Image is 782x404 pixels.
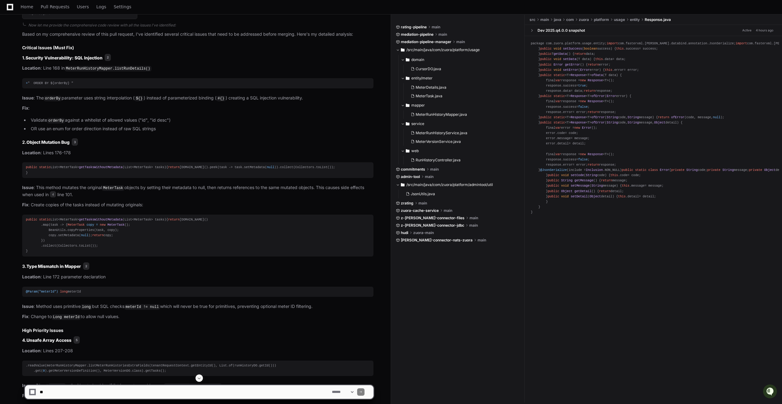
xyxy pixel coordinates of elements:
span: this [616,47,624,50]
span: setCode [570,173,584,177]
span: [PERSON_NAME]-connector-nats-zuora [401,238,473,243]
strong: Issue [22,95,34,100]
span: error [563,110,573,114]
span: getError [565,63,580,67]
span: public [540,94,552,98]
span: z-[PERSON_NAME]-connector-jdbc [401,223,464,228]
span: String [586,173,597,177]
h3: 2. [22,139,373,146]
span: getMessage [574,179,594,182]
span: error [563,163,573,167]
span: Response [588,79,603,82]
span: static [39,165,50,169]
span: public [548,179,559,182]
span: static [554,94,565,98]
code: orderBy [47,118,65,123]
button: entity/meter [401,73,520,83]
strong: Issue [22,185,34,190]
span: Settings [114,5,131,9]
span: success [563,158,576,161]
span: 4 [50,191,56,197]
span: return [658,115,669,119]
span: MeterRunHistoryService.java [416,131,467,135]
span: main [418,201,427,206]
span: void [554,68,561,72]
span: public [540,115,552,119]
span: static [39,218,50,221]
span: return [588,163,599,167]
button: domain [401,55,520,65]
strong: Location [22,150,41,155]
span: main [425,174,433,179]
span: zuora [554,42,563,45]
strong: Location [22,274,41,279]
span: Response [588,152,603,156]
span: fasterxml [626,42,643,45]
span: setSuccess [563,47,582,50]
div: .readValue(meterRunHistoryMapper.listMeterRunHistoriesExtraFields(tenantRequestContext.getEntityI... [26,363,370,374]
span: Response.java [645,17,671,22]
span: this [622,184,630,188]
button: service [401,119,520,129]
span: Pylon [61,65,75,69]
span: this [618,195,626,198]
span: getDetail [574,189,591,193]
svg: Directory [406,147,409,155]
span: Active [740,27,753,33]
span: MeterTask.java [416,94,442,99]
span: String [591,184,603,188]
span: success [563,84,576,87]
div: meterId [26,289,370,294]
iframe: Open customer support [762,384,779,400]
span: detail [627,195,639,198]
span: public [548,195,559,198]
span: return [584,89,595,93]
div: List<MeterTask> { [DOMAIN_NAME]() .map(task -> { (); BeanUtils.copyProperties(task, copy); copy.s... [26,217,370,254]
span: String [607,121,618,124]
span: rating-pipeline [401,25,427,30]
span: this [611,173,618,177]
span: Object [590,195,601,198]
span: /src/main/java/com/zuora/platform/admintool/util [406,182,493,187]
span: public [540,52,552,56]
span: MeterTask [68,223,85,227]
span: Response [570,121,586,124]
p: : Method uses primitive but SQL checks which will never be true for primitives, preventing option... [22,303,373,310]
span: detail [557,142,569,145]
span: usage [582,42,591,45]
span: void [561,195,569,198]
span: new [580,99,586,103]
button: MeterRunHistoryService.java [408,129,516,137]
span: main [456,39,465,44]
span: 5 [74,336,80,344]
span: public [540,121,552,124]
span: return [168,165,179,169]
h3: 1. [22,55,373,62]
p: : Lines 207-208 [22,347,373,354]
svg: Directory [406,56,409,63]
span: ofError [591,115,605,119]
div: List<MeterTask> { [DOMAIN_NAME]().peek(task -> task.setMetadata( )).collect(Collectors.toList()); } [26,165,370,175]
code: ${} [135,96,144,101]
span: zuora [579,17,589,22]
span: return [599,189,611,193]
span: hudi [401,230,408,235]
span: getData [554,52,567,56]
div: " ORDER BY ${orderBy} " [26,81,370,86]
span: String [722,168,734,172]
span: getTasksWithoutMetadata [79,165,123,169]
span: public [540,57,552,61]
span: error [614,68,624,72]
span: void [554,57,561,61]
span: main [444,208,452,213]
span: void [561,184,569,188]
div: Welcome [6,25,112,34]
span: 0 [43,369,45,373]
span: setDetail [570,195,587,198]
span: false [578,158,588,161]
span: MeterDetails.java [416,85,446,90]
svg: Directory [406,120,409,127]
button: RunHistoryController.java [408,156,516,164]
span: main [430,167,439,172]
p: : This method mutates the original objects by setting their metadata to null, then returns refere... [22,184,373,198]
